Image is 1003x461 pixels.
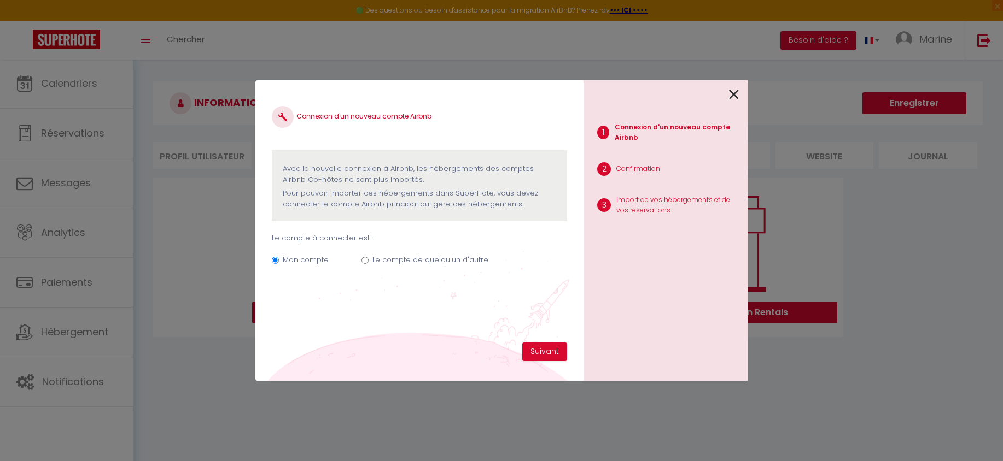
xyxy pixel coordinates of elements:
[616,164,660,174] p: Confirmation
[597,162,611,176] span: 2
[372,255,488,265] label: Le compte de quelqu'un d'autre
[283,255,329,265] label: Mon compte
[272,233,567,244] p: Le compte à connecter est :
[616,195,739,216] p: Import de vos hébergements et de vos réservations
[283,188,556,210] p: Pour pouvoir importer ces hébergements dans SuperHote, vous devez connecter le compte Airbnb prin...
[283,163,556,186] p: Avec la nouvelle connexion à Airbnb, les hébergements des comptes Airbnb Co-hôtes ne sont plus im...
[597,126,609,139] span: 1
[615,122,739,143] p: Connexion d'un nouveau compte Airbnb
[597,198,611,212] span: 3
[272,106,567,128] h4: Connexion d'un nouveau compte Airbnb
[522,342,567,361] button: Suivant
